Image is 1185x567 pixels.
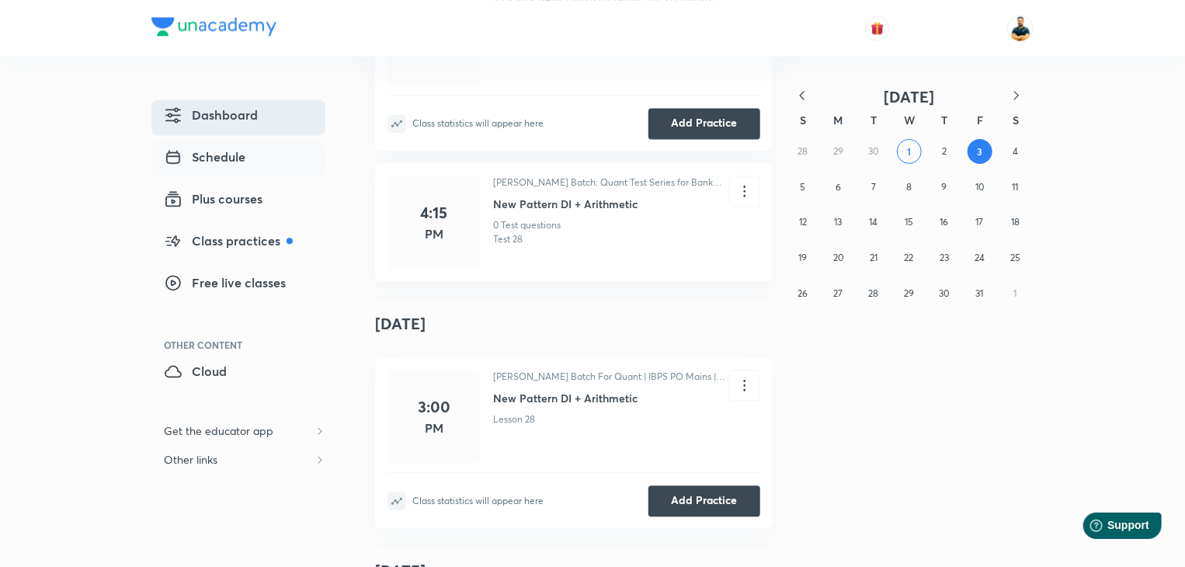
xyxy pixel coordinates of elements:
[968,175,992,200] button: October 10, 2025
[870,252,877,263] abbr: October 21, 2025
[932,245,957,270] button: October 23, 2025
[1007,15,1034,41] img: Sumit Kumar Verma
[1010,252,1020,263] abbr: October 25, 2025
[897,139,922,164] button: October 1, 2025
[940,216,949,228] abbr: October 16, 2025
[976,287,984,299] abbr: October 31, 2025
[800,181,805,193] abbr: October 5, 2025
[975,181,984,193] abbr: October 10, 2025
[905,216,913,228] abbr: October 15, 2025
[493,370,729,384] p: [PERSON_NAME] Batch For Quant | IBPS PO Mains | Clerk Mains
[151,17,276,40] a: Company Logo
[825,281,850,306] button: October 27, 2025
[932,281,957,306] button: October 30, 2025
[861,281,886,306] button: October 28, 2025
[833,252,843,263] abbr: October 20, 2025
[976,216,984,228] abbr: October 17, 2025
[151,267,325,303] a: Free live classes
[387,114,406,133] img: statistics-icon
[932,139,957,164] button: October 2, 2025
[978,145,983,158] abbr: October 3, 2025
[871,21,884,35] img: avatar
[387,492,406,510] img: statistics-icon
[1003,245,1027,270] button: October 25, 2025
[151,17,276,36] img: Company Logo
[164,231,293,250] span: Class practices
[968,281,992,306] button: October 31, 2025
[907,145,911,158] abbr: October 1, 2025
[798,252,807,263] abbr: October 19, 2025
[906,181,912,193] abbr: October 8, 2025
[1013,113,1019,127] abbr: Saturday
[164,190,262,208] span: Plus courses
[412,496,544,506] div: Class statistics will appear here
[897,281,922,306] button: October 29, 2025
[648,108,760,139] button: Add Practice
[968,139,992,164] button: October 3, 2025
[940,287,950,299] abbr: October 30, 2025
[905,252,914,263] abbr: October 22, 2025
[825,210,850,235] button: October 13, 2025
[871,181,876,193] abbr: October 7, 2025
[977,113,983,127] abbr: Friday
[861,175,886,200] button: October 7, 2025
[825,245,850,270] button: October 20, 2025
[151,141,325,177] a: Schedule
[421,201,448,224] h4: 4:15
[861,245,886,270] button: October 21, 2025
[151,416,286,445] h6: Get the educator app
[1003,175,1027,200] button: October 11, 2025
[164,148,245,166] span: Schedule
[868,287,878,299] abbr: October 28, 2025
[932,210,957,235] button: October 16, 2025
[375,300,773,348] h4: [DATE]
[1011,216,1020,228] abbr: October 18, 2025
[425,419,443,437] h5: PM
[151,356,325,391] a: Cloud
[975,252,985,263] abbr: October 24, 2025
[164,273,286,292] span: Free live classes
[834,216,842,228] abbr: October 13, 2025
[897,175,922,200] button: October 8, 2025
[825,175,850,200] button: October 6, 2025
[819,87,999,106] button: [DATE]
[493,390,729,406] h6: New Pattern DI + Arithmetic
[897,210,922,235] button: October 15, 2025
[493,196,729,212] h6: New Pattern DI + Arithmetic
[942,181,947,193] abbr: October 9, 2025
[493,412,535,426] p: Lesson 28
[791,175,815,200] button: October 5, 2025
[493,176,729,190] p: [PERSON_NAME] Batch: Quant Test Series for Bank Exams [DATE]-[DATE]
[164,362,227,381] span: Cloud
[493,218,561,246] p: 0 Test questions Test 28
[968,210,992,235] button: October 17, 2025
[968,245,992,270] button: October 24, 2025
[1003,139,1028,164] button: October 4, 2025
[151,183,325,219] a: Plus courses
[1012,181,1018,193] abbr: October 11, 2025
[425,224,443,243] h5: PM
[836,181,841,193] abbr: October 6, 2025
[151,445,230,474] h6: Other links
[800,113,806,127] abbr: Sunday
[791,245,815,270] button: October 19, 2025
[151,99,325,135] a: Dashboard
[648,485,760,517] button: Add Practice
[871,113,877,127] abbr: Tuesday
[865,16,890,40] button: avatar
[798,287,808,299] abbr: October 26, 2025
[904,287,914,299] abbr: October 29, 2025
[942,145,947,157] abbr: October 2, 2025
[164,106,258,124] span: Dashboard
[151,225,325,261] a: Class practices
[897,245,922,270] button: October 22, 2025
[799,216,807,228] abbr: October 12, 2025
[418,395,450,419] h4: 3:00
[884,86,935,107] span: [DATE]
[412,118,544,129] div: Class statistics will appear here
[869,216,877,228] abbr: October 14, 2025
[861,210,886,235] button: October 14, 2025
[1047,506,1168,550] iframe: Help widget launcher
[164,340,325,350] div: Other Content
